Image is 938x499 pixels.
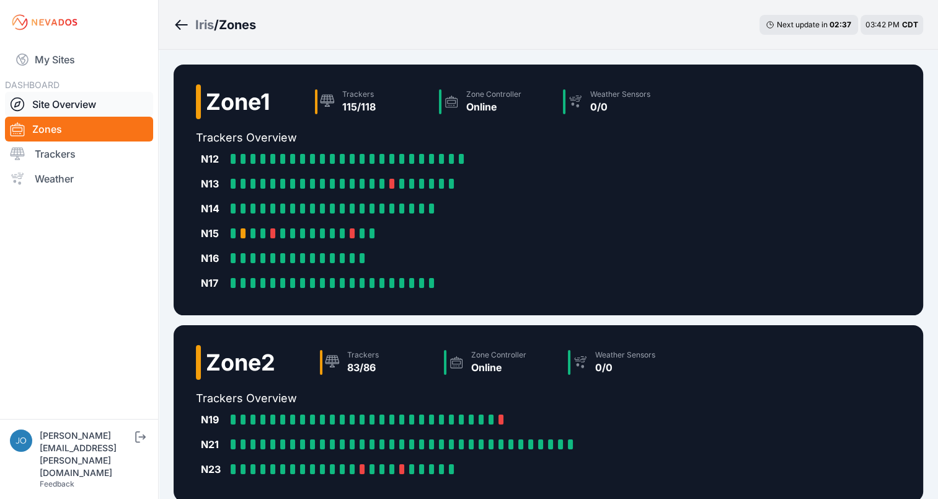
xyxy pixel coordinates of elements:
[315,345,439,380] a: Trackers83/86
[201,462,226,477] div: N23
[201,226,226,241] div: N15
[342,99,376,114] div: 115/118
[201,151,226,166] div: N12
[206,350,275,375] h2: Zone 2
[201,412,226,427] div: N19
[471,350,526,360] div: Zone Controller
[10,429,32,452] img: jonathan.allen@prim.com
[40,429,133,479] div: [PERSON_NAME][EMAIL_ADDRESS][PERSON_NAME][DOMAIN_NAME]
[201,437,226,452] div: N21
[206,89,270,114] h2: Zone 1
[5,117,153,142] a: Zones
[214,16,219,34] span: /
[174,9,256,41] nav: Breadcrumb
[196,129,682,146] h2: Trackers Overview
[466,89,521,99] div: Zone Controller
[902,20,918,29] span: CDT
[10,12,79,32] img: Nevados
[347,350,379,360] div: Trackers
[196,390,687,407] h2: Trackers Overview
[558,84,682,119] a: Weather Sensors0/0
[219,16,256,34] h3: Zones
[5,45,153,74] a: My Sites
[466,99,521,114] div: Online
[195,16,214,34] a: Iris
[347,360,379,375] div: 83/86
[590,89,650,99] div: Weather Sensors
[830,20,852,30] div: 02 : 37
[777,20,828,29] span: Next update in
[5,166,153,191] a: Weather
[5,79,60,90] span: DASHBOARD
[5,92,153,117] a: Site Overview
[201,176,226,191] div: N13
[590,99,650,114] div: 0/0
[342,89,376,99] div: Trackers
[595,360,655,375] div: 0/0
[40,479,74,488] a: Feedback
[201,251,226,266] div: N16
[5,142,153,166] a: Trackers
[563,345,687,380] a: Weather Sensors0/0
[595,350,655,360] div: Weather Sensors
[201,201,226,216] div: N14
[471,360,526,375] div: Online
[201,276,226,290] div: N17
[310,84,434,119] a: Trackers115/118
[865,20,900,29] span: 03:42 PM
